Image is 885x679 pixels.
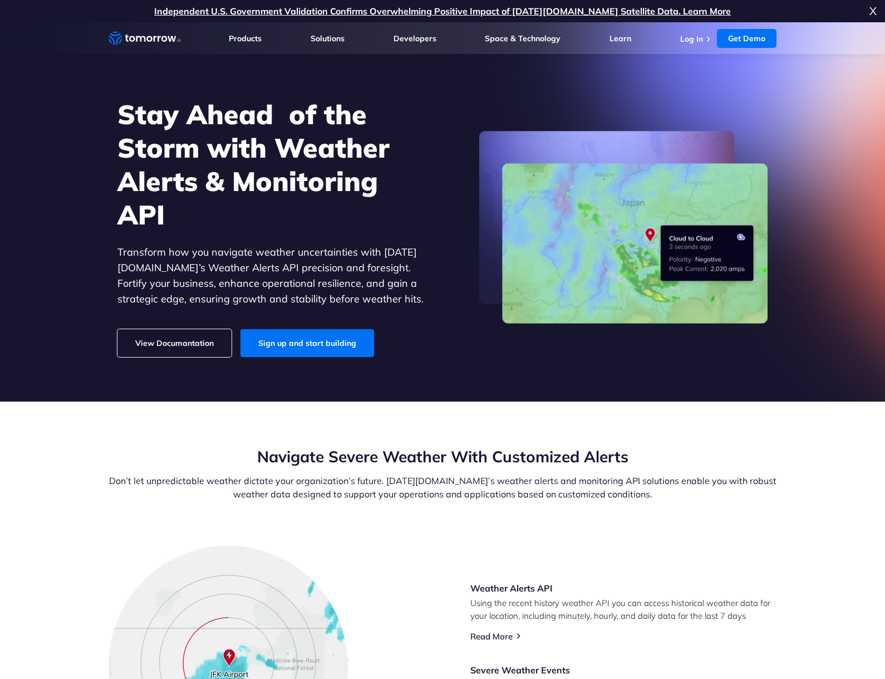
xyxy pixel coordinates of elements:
[229,33,262,43] a: Products
[470,597,776,622] p: Using the recent history weather API you can access historical weather data for your location, in...
[470,582,776,594] h3: Weather Alerts API
[717,29,776,48] a: Get Demo
[117,329,232,357] a: View Documantation
[109,446,776,467] h2: Navigate Severe Weather With Customized Alerts
[311,33,345,43] a: Solutions
[609,33,631,43] a: Learn
[470,631,513,642] a: Read More
[109,474,776,501] p: Don’t let unpredictable weather dictate your organization’s future. [DATE][DOMAIN_NAME]’s weather...
[485,33,560,43] a: Space & Technology
[394,33,436,43] a: Developers
[117,245,424,307] p: Transform how you navigate weather uncertainties with [DATE][DOMAIN_NAME]’s Weather Alerts API pr...
[117,97,424,231] h1: Stay Ahead of the Storm with Weather Alerts & Monitoring API
[470,664,776,676] h3: Severe Weather Events
[240,329,374,357] a: Sign up and start building
[109,30,181,47] a: Home link
[680,34,703,44] a: Log In
[154,6,731,17] a: Independent U.S. Government Validation Confirms Overwhelming Positive Impact of [DATE][DOMAIN_NAM...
